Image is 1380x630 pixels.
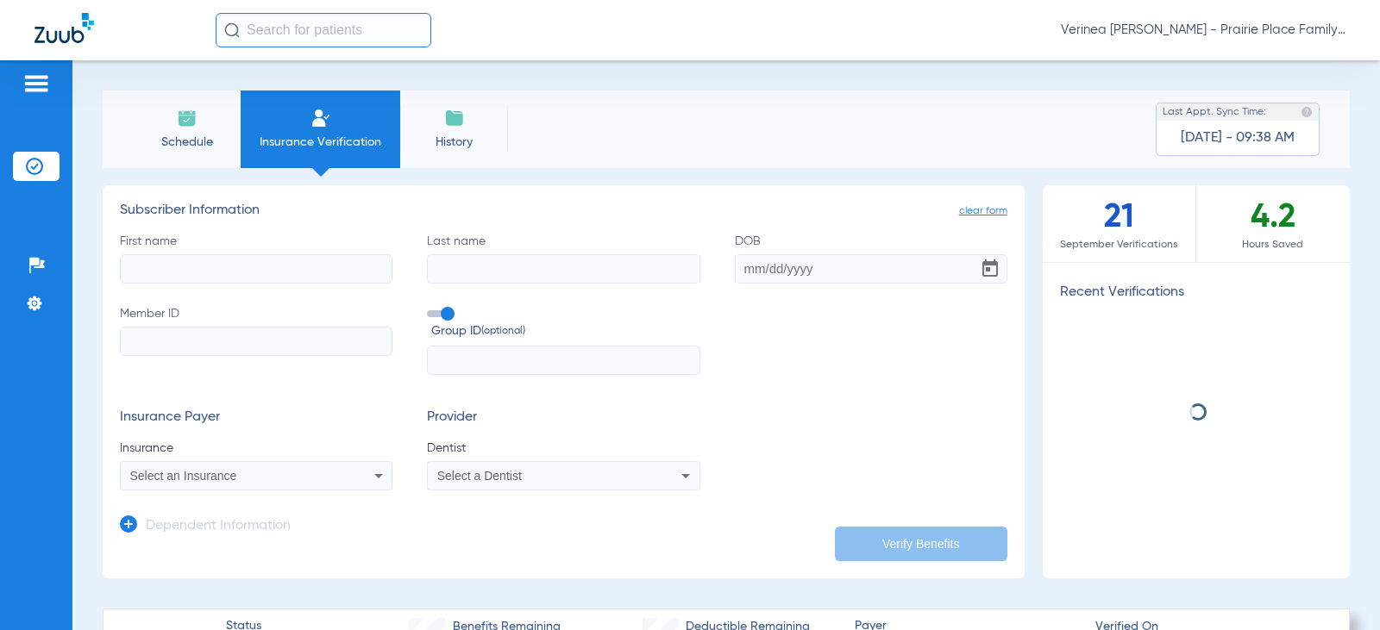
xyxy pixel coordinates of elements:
h3: Insurance Payer [120,409,392,427]
img: History [444,108,465,128]
input: DOBOpen calendar [735,254,1007,284]
input: Member ID [120,327,392,356]
img: Schedule [177,108,198,128]
span: clear form [959,203,1007,220]
span: Insurance [120,440,392,457]
small: (optional) [481,322,525,340]
h3: Provider [427,409,699,427]
div: 21 [1043,185,1196,262]
img: last sync help info [1301,106,1313,118]
input: Search for patients [216,13,431,47]
span: History [413,134,495,151]
span: Dentist [427,440,699,457]
span: Last Appt. Sync Time: [1163,103,1266,121]
div: 4.2 [1196,185,1350,262]
span: Hours Saved [1196,236,1350,253]
label: First name [120,233,392,284]
img: Manual Insurance Verification [310,108,331,128]
span: [DATE] - 09:38 AM [1181,129,1295,147]
span: Group ID [431,322,699,340]
label: DOB [735,233,1007,284]
span: Verinea [PERSON_NAME] - Prairie Place Family Dental [1061,22,1345,39]
span: Select an Insurance [130,469,237,483]
span: Insurance Verification [254,134,387,151]
label: Last name [427,233,699,284]
button: Open calendar [973,252,1007,286]
h3: Recent Verifications [1043,284,1350,302]
span: Select a Dentist [437,469,522,483]
h3: Dependent Information [146,518,291,535]
img: hamburger-icon [22,73,50,94]
input: Last name [427,254,699,284]
img: Zuub Logo [34,13,94,43]
span: September Verifications [1043,236,1195,253]
input: First name [120,254,392,284]
h3: Subscriber Information [120,203,1007,220]
img: Search Icon [224,22,240,38]
label: Member ID [120,305,392,376]
button: Verify Benefits [835,527,1007,561]
span: Schedule [146,134,228,151]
